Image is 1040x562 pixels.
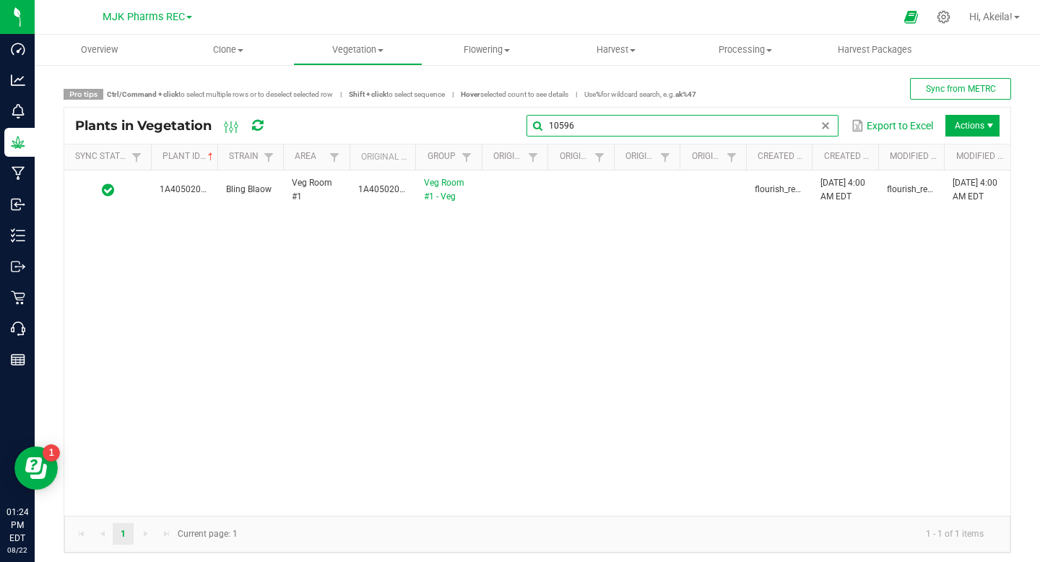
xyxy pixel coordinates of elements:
[162,151,212,163] a: Plant IDSortable
[165,43,292,56] span: Clone
[526,115,838,137] input: Search by Plant, Group, Strain, or Area
[820,178,865,202] span: [DATE] 4:00 AM EDT
[102,183,114,197] span: In Sync
[11,197,25,212] inline-svg: Inbound
[11,166,25,181] inline-svg: Manufacturing
[350,144,416,170] th: Original Plant ID
[935,10,953,24] div: Manage settings
[6,506,28,545] p: 01:24 PM EDT
[824,151,873,163] a: Created DateSortable
[847,113,937,138] button: Export to Excel
[11,321,25,336] inline-svg: Call Center
[75,151,127,163] a: Sync StatusSortable
[11,259,25,274] inline-svg: Outbound
[349,90,445,98] span: to select sequence
[461,90,480,98] strong: Hover
[552,35,681,65] a: Harvest
[584,90,696,98] span: Use for wildcard search, e.g.
[246,522,995,546] kendo-pager-info: 1 - 1 of 1 items
[810,35,940,65] a: Harvest Packages
[61,43,137,56] span: Overview
[358,184,480,194] span: 1A4050200034581000010596
[14,446,58,490] iframe: Resource center
[682,43,810,56] span: Processing
[107,90,333,98] span: to select multiple rows or to deselect selected row
[552,43,680,56] span: Harvest
[75,113,288,138] div: Plants in Vegetation
[953,178,997,202] span: [DATE] 4:00 AM EDT
[11,104,25,118] inline-svg: Monitoring
[35,35,164,65] a: Overview
[160,184,282,194] span: 1A4050200034581000010596
[295,151,326,163] a: AreaSortable
[818,43,932,56] span: Harvest Packages
[910,78,1011,100] button: Sync from METRC
[229,151,260,163] a: StrainSortable
[11,353,25,367] inline-svg: Reports
[956,151,1005,163] a: Modified DateSortable
[292,178,332,202] span: Veg Room #1
[294,43,422,56] span: Vegetation
[260,148,277,166] a: Filter
[113,523,134,545] a: Page 1
[326,148,343,166] a: Filter
[64,516,1010,553] kendo-pager: Current page: 1
[349,90,386,98] strong: Shift + click
[128,148,145,166] a: Filter
[11,42,25,56] inline-svg: Dashboard
[64,89,103,100] span: Pro tips
[887,184,993,194] span: flourish_reverse_sync[2.0.7]
[461,90,568,98] span: selected count to see details
[493,151,524,163] a: Origin GroupSortable
[11,228,25,243] inline-svg: Inventory
[11,135,25,150] inline-svg: Grow
[560,151,591,163] a: Origin PlantSortable
[11,290,25,305] inline-svg: Retail
[926,84,996,94] span: Sync from METRC
[6,545,28,555] p: 08/22
[675,90,696,98] strong: ak%47
[596,90,601,98] strong: %
[681,35,810,65] a: Processing
[890,151,939,163] a: Modified BySortable
[226,184,272,194] span: Bling Blaow
[293,35,422,65] a: Vegetation
[758,151,807,163] a: Created BySortable
[568,89,584,100] span: |
[164,35,293,65] a: Clone
[591,148,608,166] a: Filter
[205,151,217,163] span: Sortable
[895,3,927,31] span: Open Ecommerce Menu
[723,148,740,166] a: Filter
[445,89,461,100] span: |
[625,151,656,163] a: Origin Package IDSortable
[755,184,861,194] span: flourish_reverse_sync[2.0.7]
[945,115,1000,137] li: Actions
[820,120,831,131] span: clear
[423,43,551,56] span: Flowering
[524,148,542,166] a: Filter
[969,11,1013,22] span: Hi, Akeila!
[458,148,475,166] a: Filter
[333,89,349,100] span: |
[103,11,185,23] span: MJK Pharms REC
[422,35,552,65] a: Flowering
[428,151,459,163] a: GroupSortable
[11,73,25,87] inline-svg: Analytics
[656,148,674,166] a: Filter
[692,151,723,163] a: Origin Package Lot NumberSortable
[43,444,60,462] iframe: Resource center unread badge
[107,90,178,98] strong: Ctrl/Command + click
[424,178,464,202] a: Veg Room #1 - Veg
